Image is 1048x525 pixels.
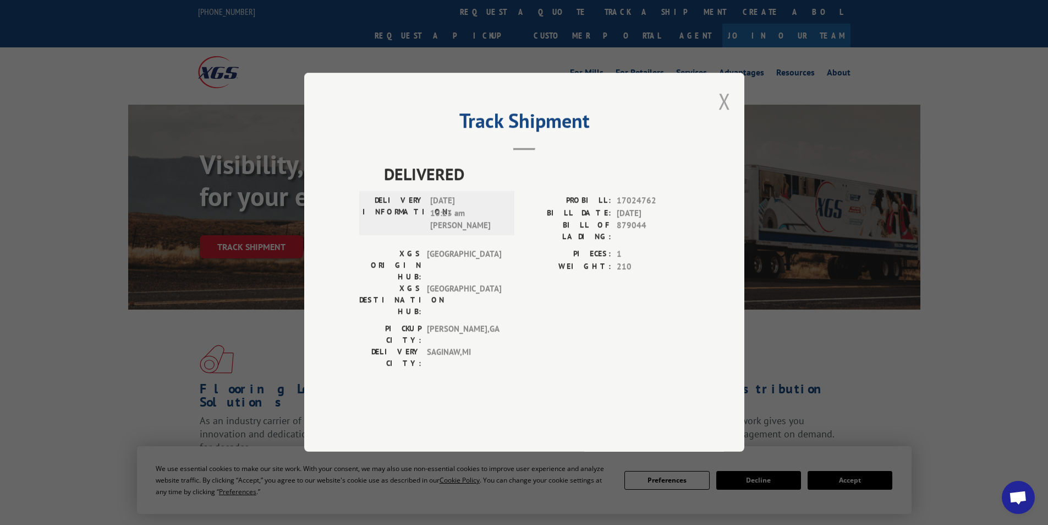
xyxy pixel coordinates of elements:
[427,248,501,283] span: [GEOGRAPHIC_DATA]
[617,220,689,243] span: 879044
[617,248,689,261] span: 1
[524,220,611,243] label: BILL OF LADING:
[524,261,611,273] label: WEIGHT:
[359,323,421,347] label: PICKUP CITY:
[524,207,611,220] label: BILL DATE:
[359,347,421,370] label: DELIVERY CITY:
[617,261,689,273] span: 210
[427,283,501,318] span: [GEOGRAPHIC_DATA]
[617,195,689,208] span: 17024762
[718,86,731,116] button: Close modal
[359,283,421,318] label: XGS DESTINATION HUB:
[427,323,501,347] span: [PERSON_NAME] , GA
[359,248,421,283] label: XGS ORIGIN HUB:
[427,347,501,370] span: SAGINAW , MI
[1002,481,1035,514] div: Open chat
[524,195,611,208] label: PROBILL:
[384,162,689,187] span: DELIVERED
[430,195,504,232] span: [DATE] 10:23 am [PERSON_NAME]
[524,248,611,261] label: PIECES:
[359,113,689,134] h2: Track Shipment
[617,207,689,220] span: [DATE]
[363,195,425,232] label: DELIVERY INFORMATION:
